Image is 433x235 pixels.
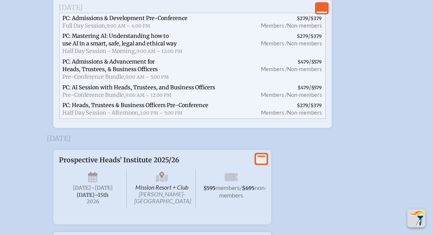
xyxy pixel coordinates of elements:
[287,22,322,29] span: Non-members
[140,110,183,116] span: 1:00 PM – 5:00 PM
[63,73,126,80] span: Pre-Conference Bundle,
[311,33,322,39] span: $379
[261,66,287,72] span: Members /
[134,190,191,204] span: [PERSON_NAME]-[GEOGRAPHIC_DATA]
[253,13,325,31] span: /
[126,74,169,80] span: 9:00 AM – 5:00 PM
[63,58,158,73] span: PC: Admissions & Advancement for Heads, Trustees, & Business Officers
[311,103,322,108] span: $379
[261,40,287,47] span: Members /
[261,92,287,98] span: Members /
[298,85,309,90] span: $479
[253,100,325,118] span: /
[59,156,180,164] span: Prospective Heads’ Institute 2025/26
[65,199,121,204] span: 2026
[297,33,309,39] span: $279
[261,109,287,116] span: Members /
[287,40,322,47] span: Non-members
[63,48,137,54] span: Half Day Session - Morning,
[73,185,91,191] span: [DATE]
[107,23,151,29] span: 9:00 AM – 4:00 PM
[126,92,172,98] span: 9:00 AM – 12:00 PM
[242,185,255,191] span: $695
[77,192,109,198] span: [DATE]–⁠15th
[287,92,322,98] span: Non-members
[407,209,425,227] button: Scroll Top
[47,135,386,142] h3: [DATE]
[297,16,309,21] span: $279
[63,33,177,47] span: PC: Mastering AI: Understanding how to use AI in a smart, safe, legal and ethical way
[240,184,242,191] span: /
[253,57,325,82] span: /
[287,109,322,116] span: Non-members
[253,31,325,57] span: /
[63,84,216,91] span: PC: AI Session with Heads, Trustees, and Business Officers
[297,103,309,108] span: $279
[298,59,309,65] span: $479
[253,82,325,101] span: /
[409,211,424,226] img: To the top
[261,22,287,29] span: Members /
[312,85,322,90] span: $579
[311,16,322,21] span: $379
[63,109,140,116] span: Half Day Session - Afternoon,
[128,169,196,208] span: Mission Resort + Club
[203,185,216,191] span: $595
[63,92,126,98] span: Pre-Conference Bundle,
[63,22,107,29] span: Full Day Session,
[219,184,267,199] span: non-members
[91,185,113,191] span: –[DATE]
[216,184,240,191] span: members
[137,48,183,54] span: 9:00 AM – 12:00 PM
[287,66,322,72] span: Non-members
[59,3,83,12] span: [DATE]
[63,102,209,109] span: PC: Heads, Trustees & Business Officers Pre-Conference
[63,15,188,22] span: PC: Admissions & Development Pre-Conference
[312,59,322,65] span: $579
